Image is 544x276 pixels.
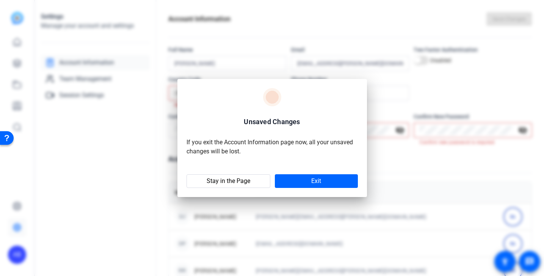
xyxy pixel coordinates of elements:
[244,117,300,127] h2: Unsaved Changes
[207,177,250,185] span: Stay in the Page
[187,139,353,155] span: If you exit the Account Information page now, all your unsaved changes will be lost.
[275,174,358,188] button: Exit
[187,174,270,188] button: Stay in the Page
[311,177,321,185] span: Exit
